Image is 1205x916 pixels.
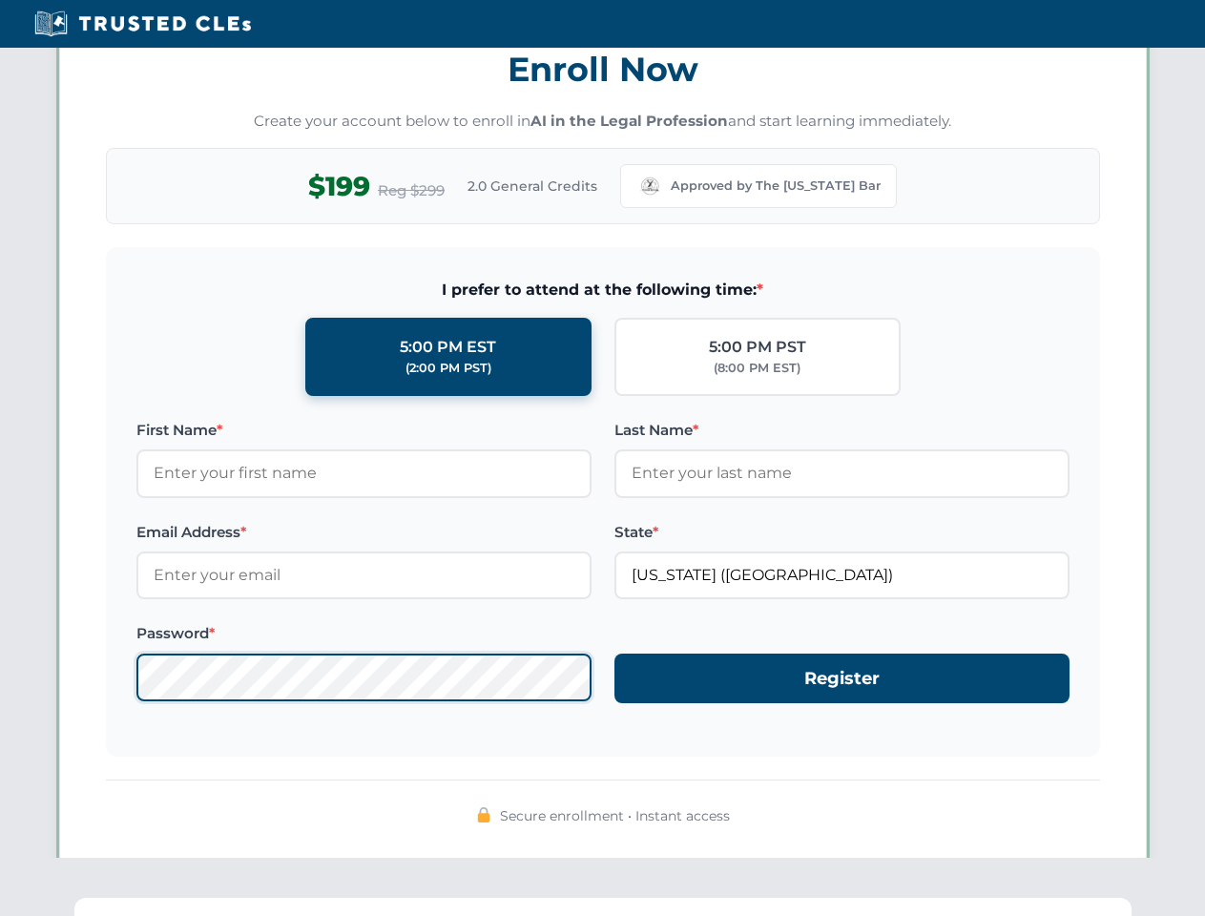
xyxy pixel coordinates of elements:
label: First Name [136,419,592,442]
div: 5:00 PM PST [709,335,806,360]
input: Missouri (MO) [614,552,1070,599]
div: (8:00 PM EST) [714,359,800,378]
span: I prefer to attend at the following time: [136,278,1070,302]
label: State [614,521,1070,544]
h3: Enroll Now [106,39,1100,99]
input: Enter your first name [136,449,592,497]
img: 🔒 [476,807,491,822]
span: 2.0 General Credits [467,176,597,197]
img: Missouri Bar [636,173,663,199]
input: Enter your last name [614,449,1070,497]
label: Last Name [614,419,1070,442]
label: Email Address [136,521,592,544]
span: Approved by The [US_STATE] Bar [671,177,881,196]
input: Enter your email [136,552,592,599]
label: Password [136,622,592,645]
strong: AI in the Legal Profession [530,112,728,130]
button: Register [614,654,1070,704]
p: Create your account below to enroll in and start learning immediately. [106,111,1100,133]
img: Trusted CLEs [29,10,257,38]
div: 5:00 PM EST [400,335,496,360]
span: Secure enrollment • Instant access [500,805,730,826]
div: (2:00 PM PST) [405,359,491,378]
span: $199 [308,165,370,208]
span: Reg $299 [378,179,445,202]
